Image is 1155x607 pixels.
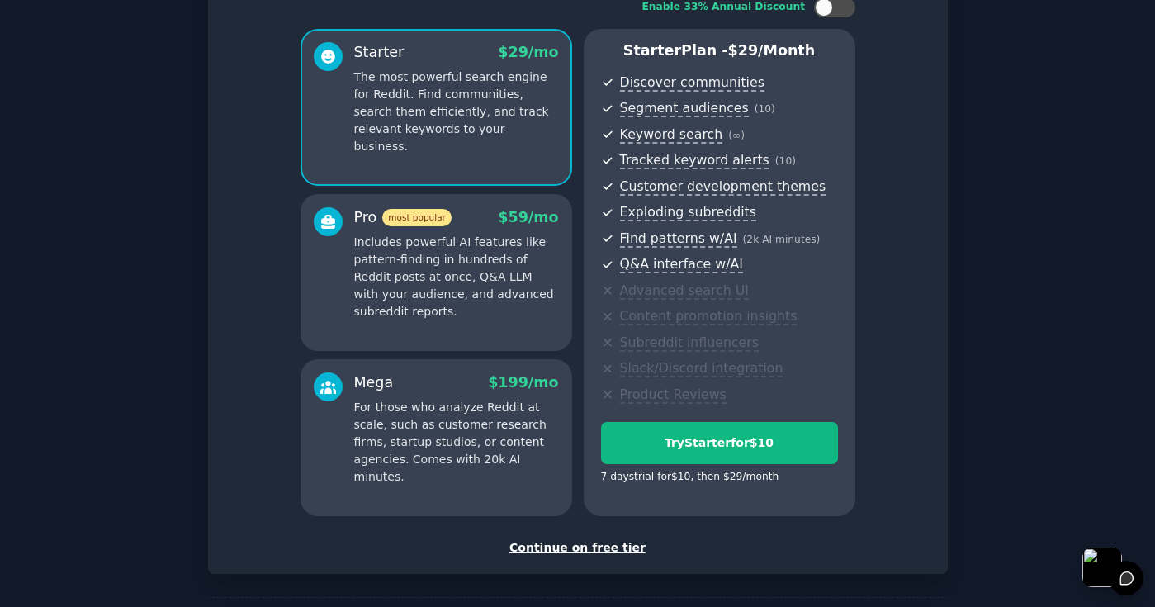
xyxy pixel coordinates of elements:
span: Product Reviews [620,386,727,404]
span: $ 199 /mo [488,374,558,391]
p: For those who analyze Reddit at scale, such as customer research firms, startup studios, or conte... [354,399,559,486]
span: Advanced search UI [620,282,749,300]
span: Content promotion insights [620,308,798,325]
span: Discover communities [620,74,764,92]
span: ( 10 ) [775,155,796,167]
button: TryStarterfor$10 [601,422,838,464]
span: most popular [382,209,452,226]
span: $ 59 /mo [498,209,558,225]
span: ( ∞ ) [728,130,745,141]
span: ( 2k AI minutes ) [743,234,821,245]
span: Subreddit influencers [620,334,759,352]
span: Find patterns w/AI [620,230,737,248]
span: ( 10 ) [755,103,775,115]
span: $ 29 /mo [498,44,558,60]
span: Segment audiences [620,100,749,117]
div: Mega [354,372,394,393]
span: Customer development themes [620,178,826,196]
div: Try Starter for $10 [602,434,837,452]
span: Slack/Discord integration [620,360,783,377]
span: $ 29 /month [728,42,816,59]
span: Keyword search [620,126,723,144]
div: Starter [354,42,405,63]
p: The most powerful search engine for Reddit. Find communities, search them efficiently, and track ... [354,69,559,155]
div: Continue on free tier [225,539,930,557]
span: Exploding subreddits [620,204,756,221]
span: Tracked keyword alerts [620,152,769,169]
p: Includes powerful AI features like pattern-finding in hundreds of Reddit posts at once, Q&A LLM w... [354,234,559,320]
div: Pro [354,207,452,228]
p: Starter Plan - [601,40,838,61]
span: Q&A interface w/AI [620,256,743,273]
div: 7 days trial for $10 , then $ 29 /month [601,470,779,485]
